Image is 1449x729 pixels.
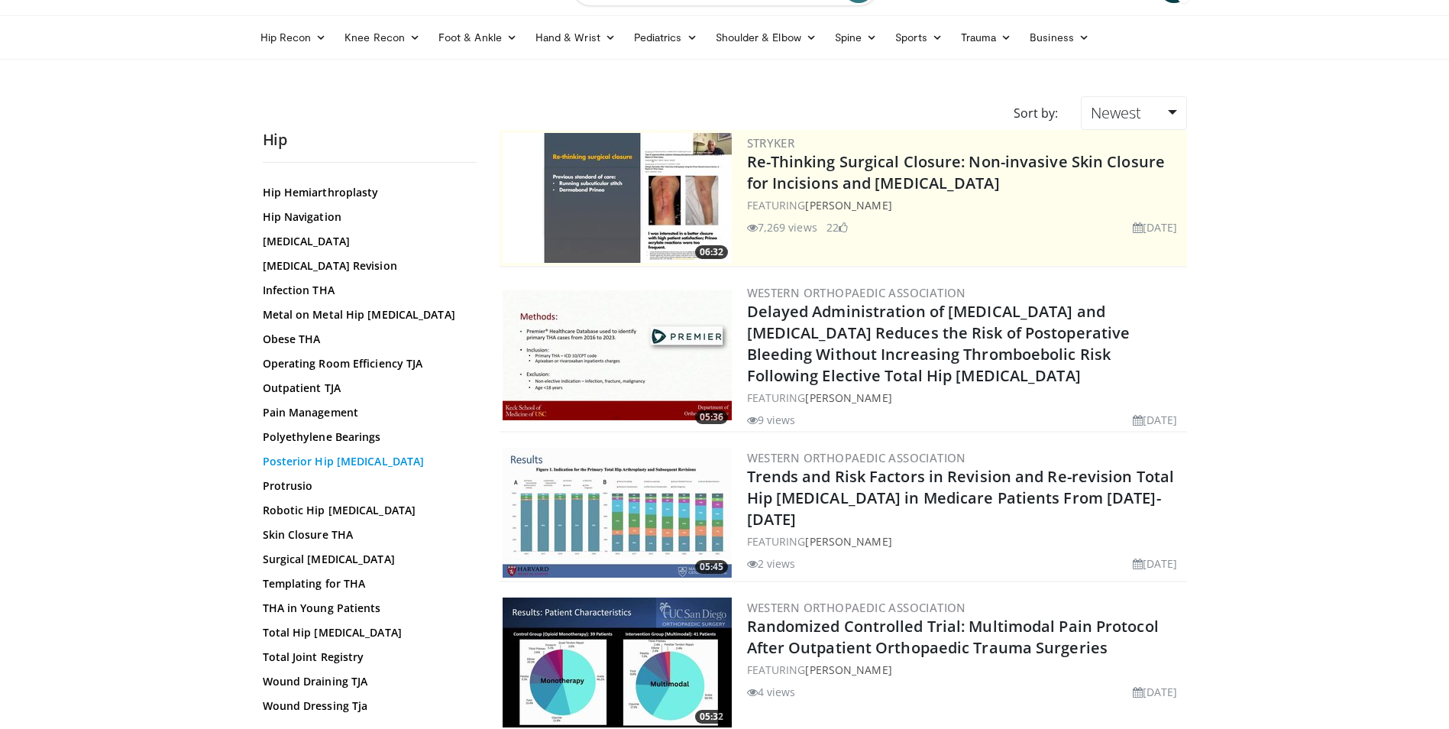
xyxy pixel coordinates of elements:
[1133,556,1178,572] li: [DATE]
[263,650,469,665] a: Total Joint Registry
[335,22,429,53] a: Knee Recon
[952,22,1021,53] a: Trauma
[695,245,728,259] span: 06:32
[503,133,732,263] img: f1f532c3-0ef6-42d5-913a-00ff2bbdb663.300x170_q85_crop-smart_upscale.jpg
[747,450,966,465] a: Western Orthopaedic Association
[747,197,1184,213] div: FEATURING
[747,135,795,151] a: Stryker
[747,301,1130,386] a: Delayed Administration of [MEDICAL_DATA] and [MEDICAL_DATA] Reduces the Risk of Postoperative Ble...
[263,130,477,150] h2: Hip
[263,552,469,567] a: Surgical [MEDICAL_DATA]
[503,290,732,420] a: 05:36
[263,429,469,445] a: Polyethylene Bearings
[747,662,1184,678] div: FEATURING
[263,283,469,298] a: Infection THA
[805,663,891,677] a: [PERSON_NAME]
[503,133,732,263] a: 06:32
[1081,96,1186,130] a: Newest
[503,598,732,727] img: e46116f7-ee5d-4342-97bf-9e70fac83bcf.300x170_q85_crop-smart_upscale.jpg
[503,448,732,578] img: cc3d2de9-deb7-43cc-8003-0d76eb163ee0.300x170_q85_crop-smart_upscale.jpg
[747,556,796,572] li: 2 views
[886,22,952,53] a: Sports
[263,625,469,640] a: Total Hip [MEDICAL_DATA]
[707,22,826,53] a: Shoulder & Elbow
[747,616,1159,658] a: Randomized Controlled Trial: Multimodal Pain Protocol After Outpatient Orthopaedic Trauma Surgeries
[263,601,469,616] a: THA in Young Patients
[263,527,469,543] a: Skin Closure THA
[747,600,966,615] a: Western Orthopaedic Association
[747,390,1184,406] div: FEATURING
[263,356,469,371] a: Operating Room Efficiency TJA
[805,198,891,212] a: [PERSON_NAME]
[263,478,469,494] a: Protrusio
[805,534,891,549] a: [PERSON_NAME]
[263,698,469,714] a: Wound Dressing Tja
[1133,219,1178,235] li: [DATE]
[747,533,1184,549] div: FEATURING
[1091,102,1141,123] span: Newest
[251,22,336,53] a: Hip Recon
[1020,22,1098,53] a: Business
[695,410,728,424] span: 05:36
[1133,684,1178,700] li: [DATE]
[263,405,469,420] a: Pain Management
[263,185,469,200] a: Hip Hemiarthroplasty
[747,684,796,700] li: 4 views
[263,332,469,347] a: Obese THA
[526,22,625,53] a: Hand & Wrist
[263,209,469,225] a: Hip Navigation
[263,576,469,591] a: Templating for THA
[263,307,469,322] a: Metal on Metal Hip [MEDICAL_DATA]
[263,674,469,689] a: Wound Draining TJA
[1133,412,1178,428] li: [DATE]
[503,448,732,578] a: 05:45
[503,290,732,420] img: 8b7f9f3d-c0d8-4f20-9fbb-c6dda7c68f65.300x170_q85_crop-smart_upscale.jpg
[747,219,817,235] li: 7,269 views
[263,258,469,274] a: [MEDICAL_DATA] Revision
[747,151,1166,193] a: Re-Thinking Surgical Closure: Non-invasive Skin Closure for Incisions and [MEDICAL_DATA]
[625,22,707,53] a: Pediatrics
[695,560,728,574] span: 05:45
[263,454,469,469] a: Posterior Hip [MEDICAL_DATA]
[263,503,469,518] a: Robotic Hip [MEDICAL_DATA]
[747,285,966,300] a: Western Orthopaedic Association
[826,22,886,53] a: Spine
[429,22,526,53] a: Foot & Ankle
[263,381,469,396] a: Outpatient TJA
[695,710,728,724] span: 05:32
[747,466,1175,530] a: Trends and Risk Factors in Revision and Re-revision Total Hip [MEDICAL_DATA] in Medicare Patients...
[503,598,732,727] a: 05:32
[263,234,469,249] a: [MEDICAL_DATA]
[747,412,796,428] li: 9 views
[1002,96,1069,130] div: Sort by:
[826,219,848,235] li: 22
[805,390,891,405] a: [PERSON_NAME]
